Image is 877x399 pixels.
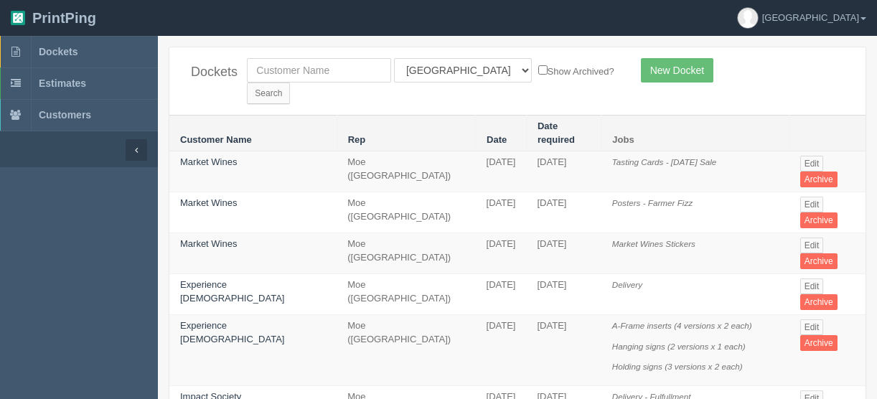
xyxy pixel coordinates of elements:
[526,315,601,386] td: [DATE]
[180,197,237,208] a: Market Wines
[476,151,527,192] td: [DATE]
[180,320,284,344] a: Experience [DEMOGRAPHIC_DATA]
[180,279,284,304] a: Experience [DEMOGRAPHIC_DATA]
[180,134,252,145] a: Customer Name
[487,134,507,145] a: Date
[476,315,527,386] td: [DATE]
[612,157,717,166] i: Tasting Cards - [DATE] Sale
[641,58,713,83] a: New Docket
[800,278,824,294] a: Edit
[11,11,25,25] img: logo-3e63b451c926e2ac314895c53de4908e5d424f24456219fb08d385ab2e579770.png
[526,151,601,192] td: [DATE]
[191,65,225,80] h4: Dockets
[526,192,601,233] td: [DATE]
[476,274,527,315] td: [DATE]
[39,78,86,89] span: Estimates
[476,192,527,233] td: [DATE]
[800,197,824,212] a: Edit
[538,62,614,79] label: Show Archived?
[538,65,548,75] input: Show Archived?
[337,192,475,233] td: Moe ([GEOGRAPHIC_DATA])
[738,8,758,28] img: avatar_default-7531ab5dedf162e01f1e0bb0964e6a185e93c5c22dfe317fb01d7f8cd2b1632c.jpg
[247,58,391,83] input: Customer Name
[612,362,743,371] i: Holding signs (3 versions x 2 each)
[538,121,575,145] a: Date required
[612,198,693,207] i: Posters - Farmer Fizz
[348,134,366,145] a: Rep
[800,172,838,187] a: Archive
[180,156,237,167] a: Market Wines
[526,274,601,315] td: [DATE]
[526,233,601,274] td: [DATE]
[39,109,91,121] span: Customers
[612,321,752,330] i: A-Frame inserts (4 versions x 2 each)
[337,233,475,274] td: Moe ([GEOGRAPHIC_DATA])
[180,238,237,249] a: Market Wines
[612,239,695,248] i: Market Wines Stickers
[800,294,838,310] a: Archive
[800,319,824,335] a: Edit
[337,151,475,192] td: Moe ([GEOGRAPHIC_DATA])
[337,274,475,315] td: Moe ([GEOGRAPHIC_DATA])
[337,315,475,386] td: Moe ([GEOGRAPHIC_DATA])
[612,342,746,351] i: Hanging signs (2 versions x 1 each)
[476,233,527,274] td: [DATE]
[800,212,838,228] a: Archive
[247,83,290,104] input: Search
[800,253,838,269] a: Archive
[612,280,642,289] i: Delivery
[800,156,824,172] a: Edit
[39,46,78,57] span: Dockets
[800,238,824,253] a: Edit
[800,335,838,351] a: Archive
[601,116,789,151] th: Jobs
